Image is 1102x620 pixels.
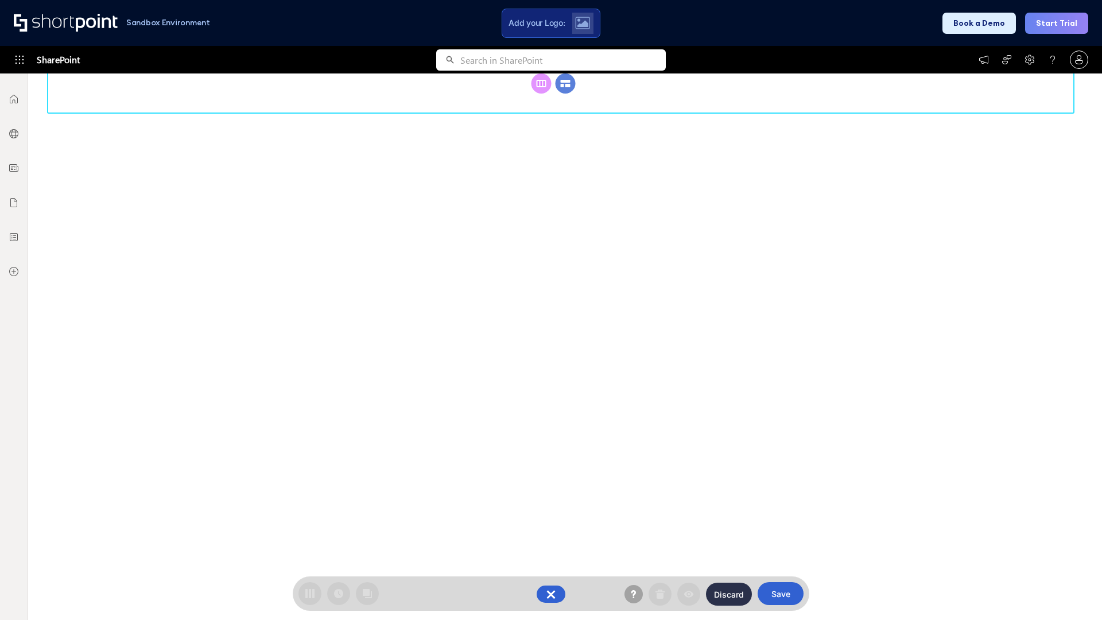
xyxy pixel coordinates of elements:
h1: Sandbox Environment [126,20,210,26]
span: SharePoint [37,46,80,73]
button: Discard [706,583,752,606]
button: Start Trial [1025,13,1088,34]
input: Search in SharePoint [460,49,666,71]
button: Save [758,582,804,605]
button: Book a Demo [942,13,1016,34]
span: Add your Logo: [509,18,565,28]
iframe: Chat Widget [1045,565,1102,620]
img: Upload logo [575,17,590,29]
